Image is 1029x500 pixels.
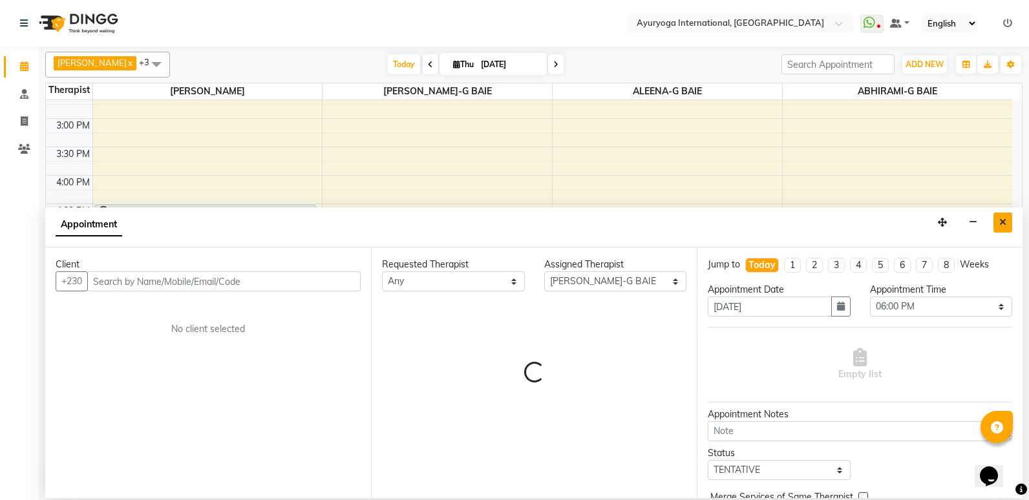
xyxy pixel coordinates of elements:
input: Search by Name/Mobile/Email/Code [87,271,361,291]
span: ABHIRAMI-G BAIE [783,83,1012,99]
li: 4 [850,258,867,273]
span: Appointment [56,213,122,236]
img: logo [33,5,122,41]
span: [PERSON_NAME] [93,83,323,99]
div: [PERSON_NAME], TK13, 04:30 PM-05:00 PM, Consultation with [PERSON_NAME] at [GEOGRAPHIC_DATA] [95,205,316,231]
span: Thu [450,59,477,69]
span: Today [388,54,420,74]
span: ALEENA-G BAIE [553,83,782,99]
div: Appointment Notes [708,408,1012,421]
span: Empty list [838,348,882,381]
li: 8 [938,258,955,273]
div: 3:30 PM [54,147,92,161]
div: Jump to [708,258,740,271]
span: +3 [139,57,159,67]
li: 7 [916,258,933,273]
button: ADD NEW [902,56,947,74]
div: 4:00 PM [54,176,92,189]
div: Appointment Time [870,283,1013,297]
div: Requested Therapist [382,258,525,271]
li: 1 [784,258,801,273]
div: Therapist [46,83,92,97]
div: No client selected [87,322,330,336]
div: 3:00 PM [54,119,92,132]
button: Close [993,213,1012,233]
li: 2 [806,258,823,273]
div: Weeks [960,258,989,271]
div: 4:30 PM [54,204,92,218]
li: 5 [872,258,889,273]
div: Appointment Date [708,283,851,297]
div: Client [56,258,361,271]
div: Status [708,446,851,460]
button: +230 [56,271,88,291]
input: Search Appointment [781,54,895,74]
span: [PERSON_NAME] [58,57,127,68]
div: Today [748,258,776,272]
li: 6 [894,258,911,273]
a: x [127,57,133,68]
span: ADD NEW [906,59,944,69]
iframe: chat widget [975,448,1016,487]
input: yyyy-mm-dd [708,297,832,317]
span: [PERSON_NAME]-G BAIE [323,83,552,99]
li: 3 [828,258,845,273]
input: 2025-09-04 [477,55,542,74]
div: Assigned Therapist [544,258,687,271]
